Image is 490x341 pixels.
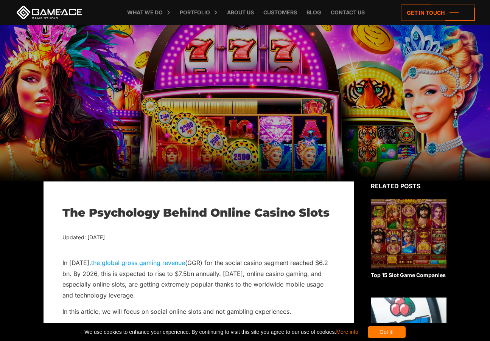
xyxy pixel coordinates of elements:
[62,206,335,220] h1: The Psychology Behind Online Casino Slots
[62,233,335,242] div: Updated: [DATE]
[368,326,406,338] div: Got it!
[371,181,446,191] div: Related posts
[84,326,358,338] span: We use cookies to enhance your experience. By continuing to visit this site you agree to our use ...
[401,5,475,21] a: Get in touch
[62,306,335,317] p: In this article, we will focus on social online slots and not gambling experiences.
[336,329,358,335] a: More info
[62,257,335,301] p: In [DATE], (GGR) for the social casino segment reached $6.2 bn. By 2026, this is expected to rise...
[91,259,185,267] a: the global gross gaming revenue
[371,199,446,279] a: Top 15 Slot Game Companies
[371,199,446,268] img: Related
